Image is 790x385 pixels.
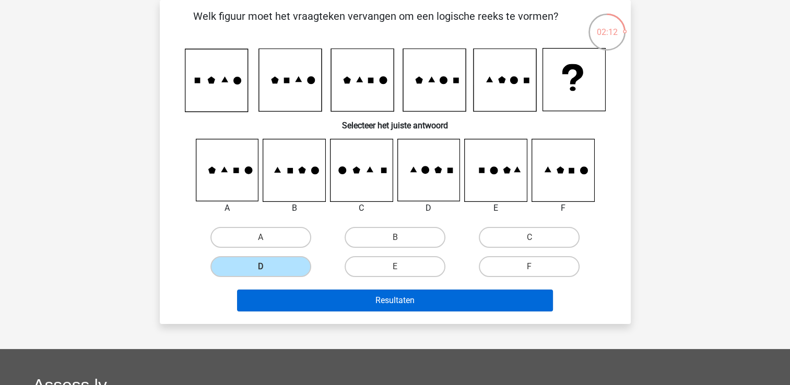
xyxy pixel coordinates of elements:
div: B [255,202,334,214]
label: A [210,227,311,248]
div: 02:12 [587,13,627,39]
label: C [479,227,580,248]
label: D [210,256,311,277]
div: A [188,202,267,214]
p: Welk figuur moet het vraagteken vervangen om een logische reeks te vormen? [176,8,575,40]
h6: Selecteer het juiste antwoord [176,112,614,130]
div: C [322,202,401,214]
button: Resultaten [237,290,553,311]
div: D [390,202,468,214]
label: B [345,227,445,248]
label: E [345,256,445,277]
label: F [479,256,580,277]
div: E [456,202,535,214]
div: F [524,202,603,214]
